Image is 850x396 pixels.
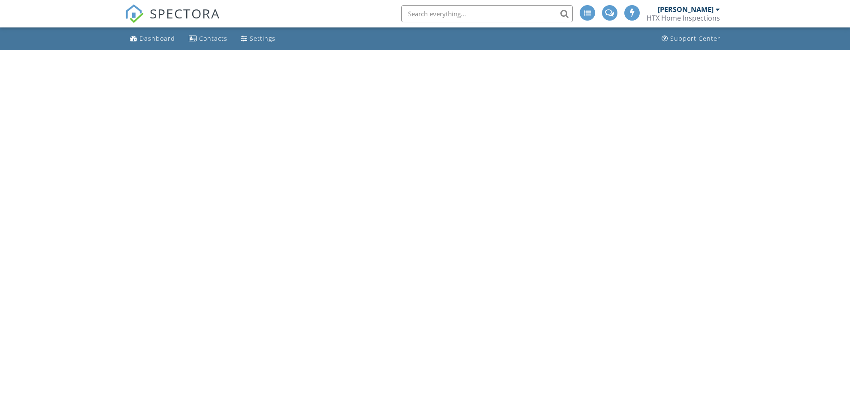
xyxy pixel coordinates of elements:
[647,14,720,22] div: HTX Home Inspections
[139,34,175,42] div: Dashboard
[238,31,279,47] a: Settings
[670,34,720,42] div: Support Center
[401,5,573,22] input: Search everything...
[150,4,220,22] span: SPECTORA
[658,5,714,14] div: [PERSON_NAME]
[125,4,144,23] img: The Best Home Inspection Software - Spectora
[127,31,178,47] a: Dashboard
[658,31,724,47] a: Support Center
[185,31,231,47] a: Contacts
[125,12,220,30] a: SPECTORA
[250,34,275,42] div: Settings
[199,34,227,42] div: Contacts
